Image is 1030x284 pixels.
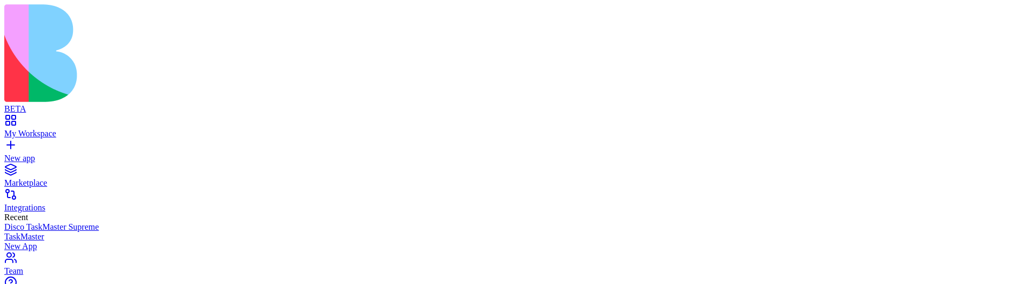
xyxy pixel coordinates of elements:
[4,169,1026,188] a: Marketplace
[4,222,1026,232] a: Disco TaskMaster Supreme
[4,213,28,222] span: Recent
[4,232,1026,242] a: TaskMaster
[4,104,1026,114] div: BETA
[4,203,1026,213] div: Integrations
[4,266,1026,276] div: Team
[4,119,1026,139] a: My Workspace
[4,193,1026,213] a: Integrations
[4,4,436,102] img: logo
[4,178,1026,188] div: Marketplace
[4,154,1026,163] div: New app
[4,94,1026,114] a: BETA
[4,257,1026,276] a: Team
[4,242,1026,251] a: New App
[4,144,1026,163] a: New app
[4,129,1026,139] div: My Workspace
